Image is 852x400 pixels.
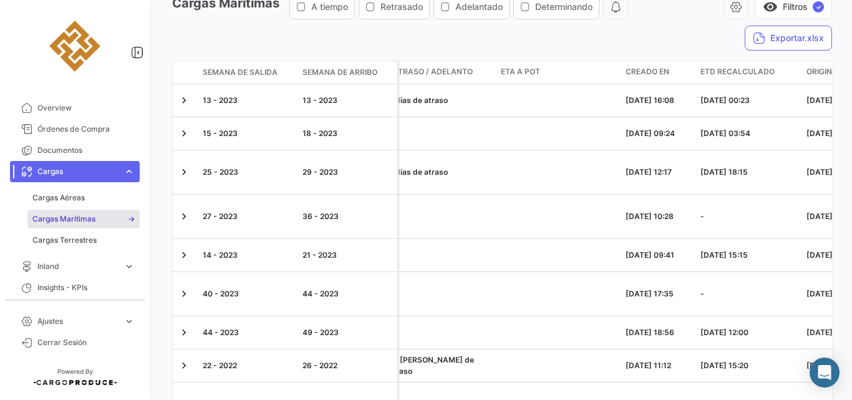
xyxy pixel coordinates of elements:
span: 29 [PERSON_NAME] de atraso [389,355,474,376]
a: Expand/Collapse Row [178,359,190,372]
span: Creado en [626,66,669,77]
span: [DATE] 15:20 [700,361,748,370]
div: [DATE] 17:35 [626,288,690,300]
div: 49 - 2023 [303,327,392,338]
div: 13 - 2023 [303,95,392,106]
span: Inland [37,261,119,272]
div: 14 - 2023 [203,250,293,261]
span: Semana de Arribo [303,67,377,78]
a: Expand/Collapse Row [178,326,190,339]
div: [DATE] 09:41 [626,250,690,261]
datatable-header-cell: ETA a POT [496,61,621,84]
a: Expand/Collapse Row [178,288,190,300]
a: Documentos [10,140,140,161]
span: Cargas Marítimas [32,213,95,225]
div: [DATE] 11:12 [626,360,690,371]
span: Retraso / Adelanto [389,66,473,77]
a: Órdenes de Compra [10,119,140,140]
a: Expand/Collapse Row [178,94,190,107]
a: Expand/Collapse Row [178,127,190,140]
span: expand_more [123,166,135,177]
span: - [700,289,704,298]
div: 22 - 2022 [203,360,293,371]
div: 15 - 2023 [203,128,293,139]
a: Cargas Aéreas [27,188,140,207]
span: Overview [37,102,135,114]
span: Cargas [37,166,119,177]
a: Insights - KPIs [10,277,140,298]
div: [DATE] 16:08 [626,95,690,106]
span: Retrasado [380,1,423,13]
div: 21 - 2023 [303,250,392,261]
datatable-header-cell: Retraso / Adelanto [384,61,496,84]
div: 18 - 2023 [303,128,392,139]
span: 6 dias de atraso [389,167,448,177]
a: Expand/Collapse Row [178,210,190,223]
span: Cerrar Sesión [37,337,135,348]
div: 26 - 2022 [303,360,392,371]
span: [DATE] 12:00 [700,328,748,337]
div: 13 - 2023 [203,95,293,106]
div: [DATE] 12:17 [626,167,690,178]
span: [DATE] 18:15 [700,167,748,177]
div: 25 - 2023 [203,167,293,178]
a: Cargas Terrestres [27,231,140,250]
span: Cargas Aéreas [32,192,85,203]
a: Expand/Collapse Row [178,166,190,178]
datatable-header-cell: Semana de Arribo [298,62,397,83]
span: Determinando [535,1,593,13]
span: Adelantado [455,1,503,13]
span: [DATE] 03:54 [700,129,750,138]
span: expand_more [123,261,135,272]
div: 44 - 2023 [303,288,392,300]
datatable-header-cell: Semana de Salida [198,62,298,83]
span: [DATE] 00:23 [700,95,750,105]
div: Abrir Intercom Messenger [810,358,840,388]
div: 44 - 2023 [203,327,293,338]
span: - [700,212,704,221]
span: ✓ [813,1,824,12]
div: 40 - 2023 [203,288,293,300]
a: Overview [10,97,140,119]
div: [DATE] 18:56 [626,327,690,338]
span: expand_more [123,316,135,327]
span: Ajustes [37,316,119,327]
span: Semana de Salida [203,67,278,78]
span: A tiempo [311,1,348,13]
div: 27 - 2023 [203,211,293,222]
span: Documentos [37,145,135,156]
datatable-header-cell: Creado en [621,61,695,84]
span: Órdenes de Compra [37,124,135,135]
div: 36 - 2023 [303,211,392,222]
div: [DATE] 10:28 [626,211,690,222]
span: 3 dias de atraso [389,95,448,105]
span: ETD Recalculado [700,66,775,77]
div: [DATE] 09:24 [626,128,690,139]
span: ETA a POT [501,66,540,77]
img: first-quantum.png [44,15,106,77]
button: Exportar.xlsx [745,26,832,51]
span: Insights - KPIs [37,282,135,293]
a: Expand/Collapse Row [178,249,190,261]
div: 29 - 2023 [303,167,392,178]
a: Cargas Marítimas [27,210,140,228]
span: Cargas Terrestres [32,235,97,246]
span: [DATE] 15:15 [700,250,748,260]
datatable-header-cell: ETD Recalculado [695,61,801,84]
